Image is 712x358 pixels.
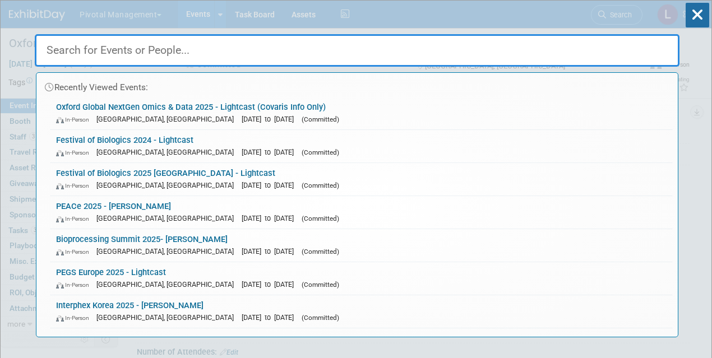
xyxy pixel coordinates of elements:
span: [DATE] to [DATE] [242,214,299,222]
span: In-Person [56,149,94,156]
span: (Committed) [302,248,339,255]
a: PEGS Europe 2025 - Lightcast In-Person [GEOGRAPHIC_DATA], [GEOGRAPHIC_DATA] [DATE] to [DATE] (Com... [50,262,672,295]
span: [GEOGRAPHIC_DATA], [GEOGRAPHIC_DATA] [96,148,239,156]
span: [DATE] to [DATE] [242,313,299,322]
span: In-Person [56,314,94,322]
span: [DATE] to [DATE] [242,280,299,289]
a: Festival of Biologics 2024 - Lightcast In-Person [GEOGRAPHIC_DATA], [GEOGRAPHIC_DATA] [DATE] to [... [50,130,672,162]
span: In-Person [56,281,94,289]
span: In-Person [56,182,94,189]
span: [DATE] to [DATE] [242,115,299,123]
span: [DATE] to [DATE] [242,247,299,255]
span: In-Person [56,116,94,123]
span: (Committed) [302,148,339,156]
div: Recently Viewed Events: [42,73,672,97]
span: [DATE] to [DATE] [242,181,299,189]
span: [GEOGRAPHIC_DATA], [GEOGRAPHIC_DATA] [96,214,239,222]
span: In-Person [56,248,94,255]
span: (Committed) [302,215,339,222]
span: (Committed) [302,182,339,189]
span: (Committed) [302,314,339,322]
a: Festival of Biologics 2025 [GEOGRAPHIC_DATA] - Lightcast In-Person [GEOGRAPHIC_DATA], [GEOGRAPHIC... [50,163,672,196]
span: [GEOGRAPHIC_DATA], [GEOGRAPHIC_DATA] [96,181,239,189]
span: [GEOGRAPHIC_DATA], [GEOGRAPHIC_DATA] [96,247,239,255]
span: [GEOGRAPHIC_DATA], [GEOGRAPHIC_DATA] [96,313,239,322]
span: (Committed) [302,115,339,123]
span: [GEOGRAPHIC_DATA], [GEOGRAPHIC_DATA] [96,280,239,289]
span: [DATE] to [DATE] [242,148,299,156]
input: Search for Events or People... [35,34,679,67]
span: In-Person [56,215,94,222]
a: Oxford Global NextGen Omics & Data 2025 - Lightcast (Covaris Info Only) In-Person [GEOGRAPHIC_DAT... [50,97,672,129]
a: PEACe 2025 - [PERSON_NAME] In-Person [GEOGRAPHIC_DATA], [GEOGRAPHIC_DATA] [DATE] to [DATE] (Commi... [50,196,672,229]
span: (Committed) [302,281,339,289]
span: [GEOGRAPHIC_DATA], [GEOGRAPHIC_DATA] [96,115,239,123]
a: Interphex Korea 2025 - [PERSON_NAME] In-Person [GEOGRAPHIC_DATA], [GEOGRAPHIC_DATA] [DATE] to [DA... [50,295,672,328]
a: Bioprocessing Summit 2025- [PERSON_NAME] In-Person [GEOGRAPHIC_DATA], [GEOGRAPHIC_DATA] [DATE] to... [50,229,672,262]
